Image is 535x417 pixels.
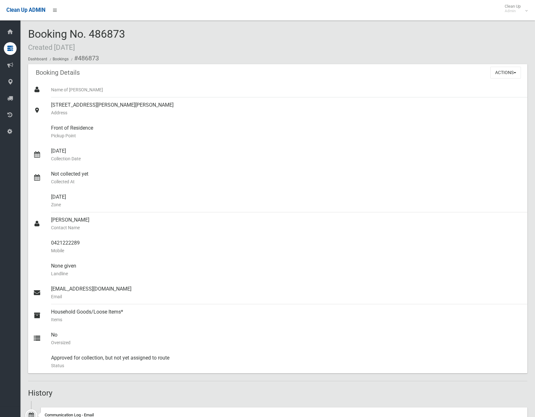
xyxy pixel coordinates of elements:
[51,270,522,277] small: Landline
[51,281,522,304] div: [EMAIL_ADDRESS][DOMAIN_NAME]
[51,339,522,346] small: Oversized
[53,57,69,61] a: Bookings
[28,389,527,397] h2: History
[51,350,522,373] div: Approved for collection, but not yet assigned to route
[51,235,522,258] div: 0421222289
[502,4,527,13] span: Clean Up
[490,67,521,79] button: Actions
[70,52,99,64] li: #486873
[51,166,522,189] div: Not collected yet
[51,224,522,231] small: Contact Name
[28,27,125,52] span: Booking No. 486873
[51,316,522,323] small: Items
[51,293,522,300] small: Email
[51,143,522,166] div: [DATE]
[51,201,522,208] small: Zone
[28,281,527,304] a: [EMAIL_ADDRESS][DOMAIN_NAME]Email
[51,109,522,117] small: Address
[28,57,47,61] a: Dashboard
[51,258,522,281] div: None given
[505,9,521,13] small: Admin
[51,132,522,140] small: Pickup Point
[51,155,522,163] small: Collection Date
[51,327,522,350] div: No
[51,304,522,327] div: Household Goods/Loose Items*
[51,189,522,212] div: [DATE]
[51,97,522,120] div: [STREET_ADDRESS][PERSON_NAME][PERSON_NAME]
[51,247,522,254] small: Mobile
[6,7,45,13] span: Clean Up ADMIN
[51,120,522,143] div: Front of Residence
[51,212,522,235] div: [PERSON_NAME]
[28,43,75,51] small: Created [DATE]
[28,66,87,79] header: Booking Details
[51,362,522,369] small: Status
[51,178,522,186] small: Collected At
[51,86,522,94] small: Name of [PERSON_NAME]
